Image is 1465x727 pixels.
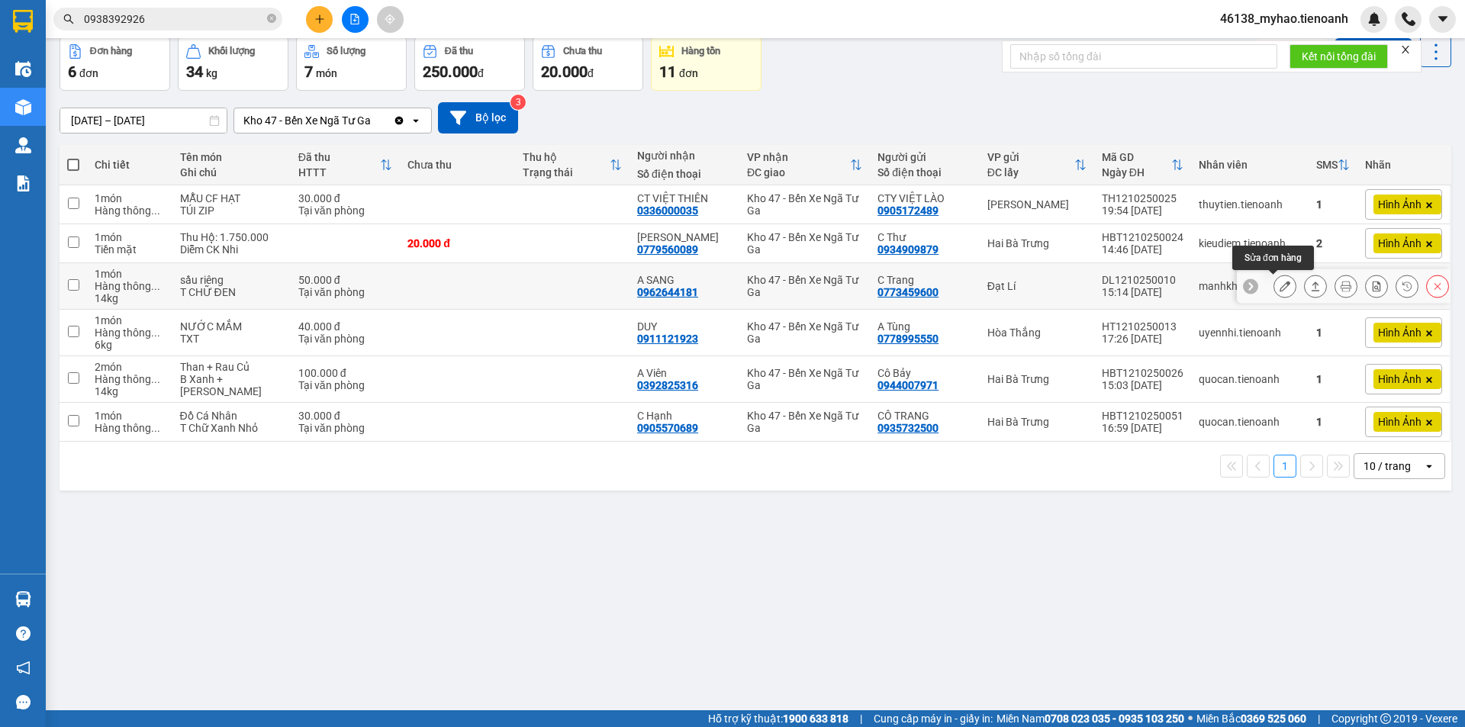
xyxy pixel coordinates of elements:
div: Đã thu [298,151,380,163]
img: warehouse-icon [15,591,31,607]
div: Tại văn phòng [298,286,392,298]
div: Mã GD [1102,151,1171,163]
div: HBT1210250026 [1102,367,1183,379]
div: Kho 47 - Bến Xe Ngã Tư Ga [747,231,862,256]
div: Ghi chú [180,166,283,179]
div: Kho 47 - Bến Xe Ngã Tư Ga [243,113,371,128]
div: Than + Rau Củ [180,361,283,373]
span: đơn [679,67,698,79]
div: Đồ Cá Nhân [180,410,283,422]
div: quocan.tienoanh [1199,373,1301,385]
span: 20.000 [541,63,588,81]
span: kg [206,67,217,79]
div: Kho 47 - Bến Xe Ngã Tư Ga [747,320,862,345]
span: file-add [349,14,360,24]
strong: 1900 633 818 [783,713,848,725]
div: Trạng thái [523,166,610,179]
span: | [860,710,862,727]
svg: Clear value [393,114,405,127]
div: 1 [1316,373,1350,385]
span: món [316,67,337,79]
div: Tại văn phòng [298,379,392,391]
div: T Chữ Xanh Nhỏ [180,422,283,434]
div: 40.000 đ [298,320,392,333]
div: 15:03 [DATE] [1102,379,1183,391]
div: Chi tiết [95,159,164,171]
div: ĐC giao [747,166,850,179]
th: Toggle SortBy [739,145,870,185]
div: Hai Bà Trưng [987,373,1087,385]
button: caret-down [1429,6,1456,33]
img: solution-icon [15,175,31,191]
span: Kết nối tổng đài [1302,48,1376,65]
th: Toggle SortBy [515,145,629,185]
span: đ [478,67,484,79]
span: ... [151,327,160,339]
div: HBT1210250024 [1102,231,1183,243]
div: A Tùng [877,320,971,333]
div: 100.000 đ [298,367,392,379]
span: đ [588,67,594,79]
div: A Viên [637,367,732,379]
img: warehouse-icon [15,99,31,115]
div: Khối lượng [208,46,255,56]
span: ... [151,422,160,434]
div: 2 [1316,237,1350,249]
div: Số điện thoại [877,166,971,179]
div: VP gửi [987,151,1074,163]
span: Cung cấp máy in - giấy in: [874,710,993,727]
div: Số lượng [327,46,365,56]
div: Hai Bà Trưng [987,416,1087,428]
div: Chưa thu [407,159,507,171]
img: icon-new-feature [1367,12,1381,26]
input: Selected Kho 47 - Bến Xe Ngã Tư Ga. [372,113,374,128]
div: Kho 47 - Bến Xe Ngã Tư Ga [747,410,862,434]
div: Tiền mặt [95,243,164,256]
div: 50.000 đ [298,274,392,286]
div: uyennhi.tienoanh [1199,327,1301,339]
button: Hàng tồn11đơn [651,36,761,91]
div: 1 món [95,410,164,422]
div: Người nhận [637,150,732,162]
span: 6 [68,63,76,81]
div: 2 món [95,361,164,373]
th: Toggle SortBy [1094,145,1191,185]
span: ... [151,204,160,217]
span: Hình Ảnh [1378,326,1422,339]
div: ĐC lấy [987,166,1074,179]
div: Hàng thông thường [95,373,164,385]
div: Nhãn [1365,159,1442,171]
button: Chưa thu20.000đ [533,36,643,91]
div: Đã thu [445,46,473,56]
div: quocan.tienoanh [1199,416,1301,428]
span: Hình Ảnh [1378,372,1422,386]
div: 0336000035 [637,204,698,217]
span: search [63,14,74,24]
span: question-circle [16,626,31,641]
svg: open [1423,460,1435,472]
sup: 3 [510,95,526,110]
div: CT VIỆT THIÊN [637,192,732,204]
div: 0962644181 [637,286,698,298]
div: TXT [180,333,283,345]
div: B Xanh + Milo Xanh [180,373,283,397]
div: DUY [637,320,732,333]
span: Hình Ảnh [1378,198,1422,211]
input: Tìm tên, số ĐT hoặc mã đơn [84,11,264,27]
span: 34 [186,63,203,81]
div: 6 kg [95,339,164,351]
th: Toggle SortBy [980,145,1094,185]
img: phone-icon [1402,12,1415,26]
div: Hàng tồn [681,46,720,56]
div: 1 [1316,327,1350,339]
div: SMS [1316,159,1338,171]
div: TÚI ZIP [180,204,283,217]
div: Thu hộ [523,151,610,163]
span: Hỗ trợ kỹ thuật: [708,710,848,727]
div: Đạt Lí [987,280,1087,292]
span: Hình Ảnh [1378,415,1422,429]
div: 0905570689 [637,422,698,434]
div: 30.000 đ [298,410,392,422]
div: 10 / trang [1364,458,1411,474]
div: CÔ TRANG [877,410,971,422]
